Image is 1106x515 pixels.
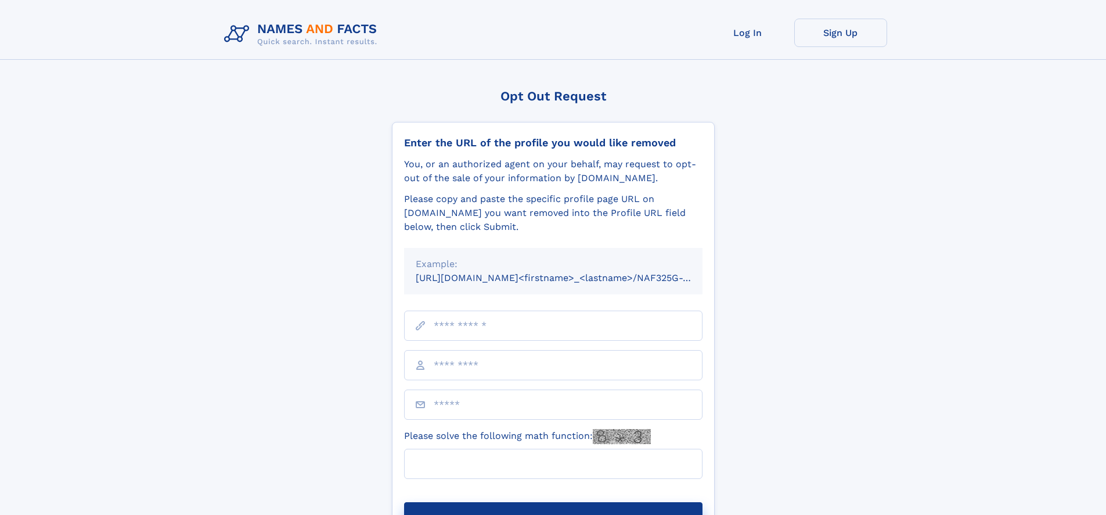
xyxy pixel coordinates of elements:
[392,89,715,103] div: Opt Out Request
[219,19,387,50] img: Logo Names and Facts
[404,157,702,185] div: You, or an authorized agent on your behalf, may request to opt-out of the sale of your informatio...
[416,257,691,271] div: Example:
[416,272,725,283] small: [URL][DOMAIN_NAME]<firstname>_<lastname>/NAF325G-xxxxxxxx
[404,429,651,444] label: Please solve the following math function:
[404,136,702,149] div: Enter the URL of the profile you would like removed
[701,19,794,47] a: Log In
[794,19,887,47] a: Sign Up
[404,192,702,234] div: Please copy and paste the specific profile page URL on [DOMAIN_NAME] you want removed into the Pr...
